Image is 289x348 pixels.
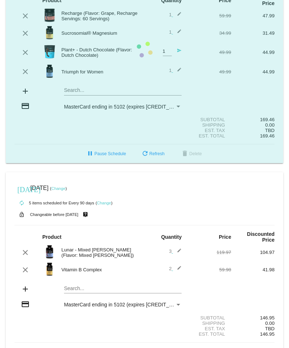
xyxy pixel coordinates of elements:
[188,321,231,326] div: Shipping
[188,331,231,337] div: Est. Total
[64,302,182,307] mat-select: Payment Method
[247,231,275,243] strong: Discounted Price
[64,286,182,292] input: Search...
[169,266,182,271] span: 2
[188,267,231,272] div: 59.98
[42,245,57,259] img: Image-1-Carousel-Lunar-MB-Roman-Berezecky.png
[30,212,78,217] small: Changeable before [DATE]
[231,315,275,321] div: 146.95
[58,247,145,258] div: Lunar - Mixed [PERSON_NAME] (Flavor: Mixed [PERSON_NAME])
[188,250,231,255] div: 119.97
[17,184,26,193] mat-icon: [DATE]
[21,300,30,309] mat-icon: credit_card
[97,201,111,205] a: Change
[17,199,26,208] mat-icon: autorenew
[265,321,275,326] span: 0.00
[21,248,30,257] mat-icon: clear
[188,326,231,331] div: Est. Tax
[58,267,145,272] div: Vitamin B Complex
[14,201,94,205] small: 5 items scheduled for Every 90 days
[188,315,231,321] div: Subtotal
[64,302,202,307] span: MasterCard ending in 5102 (expires [CREDIT_CARD_DATA])
[231,267,275,272] div: 41.98
[51,186,65,191] a: Change
[81,210,90,219] mat-icon: live_help
[173,248,182,257] mat-icon: edit
[231,250,275,255] div: 104.97
[21,285,30,293] mat-icon: add
[219,234,231,240] strong: Price
[161,234,182,240] strong: Quantity
[265,326,275,331] span: TBD
[260,331,275,337] span: 146.95
[42,262,57,276] img: vitamin-b-image.png
[169,249,182,254] span: 3
[95,201,112,205] small: ( )
[50,186,67,191] small: ( )
[21,266,30,274] mat-icon: clear
[173,266,182,274] mat-icon: edit
[42,234,61,240] strong: Product
[17,210,26,219] mat-icon: lock_open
